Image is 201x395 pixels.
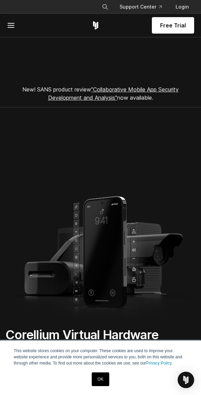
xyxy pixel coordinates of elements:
[146,361,172,366] a: Privacy Policy.
[14,348,187,366] p: This website stores cookies on your computer. These cookies are used to improve your website expe...
[91,21,100,29] a: Corellium Home
[96,1,194,13] div: Navigation Menu
[160,21,186,29] span: Free Trial
[22,86,179,101] span: New! SANS product review now available.
[5,327,196,343] h1: Corellium Virtual Hardware
[152,17,194,34] a: Free Trial
[178,372,194,388] div: Open Intercom Messenger
[48,86,179,101] a: "Collaborative Mobile App Security Development and Analysis"
[170,1,194,13] a: Login
[92,372,109,386] a: OK
[11,188,190,322] img: Corellium_HomepageBanner_Mobile-Inline
[99,1,111,13] button: Search
[114,1,167,13] a: Support Center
